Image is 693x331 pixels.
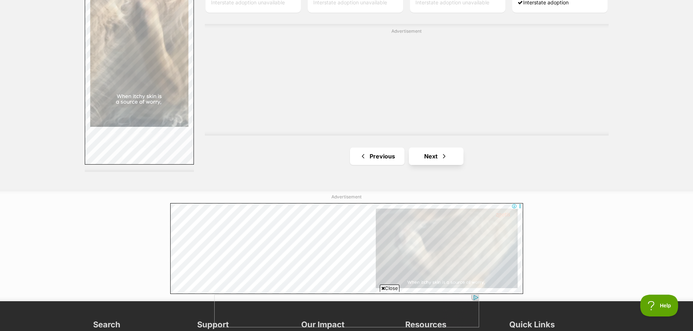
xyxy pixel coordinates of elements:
[170,203,523,294] iframe: Advertisement
[214,295,479,327] iframe: Advertisement
[205,148,609,165] nav: Pagination
[205,24,609,136] div: Advertisement
[409,148,463,165] a: Next page
[230,37,583,128] iframe: Advertisement
[380,284,399,292] span: Close
[350,148,405,165] a: Previous page
[640,295,678,316] iframe: Help Scout Beacon - Open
